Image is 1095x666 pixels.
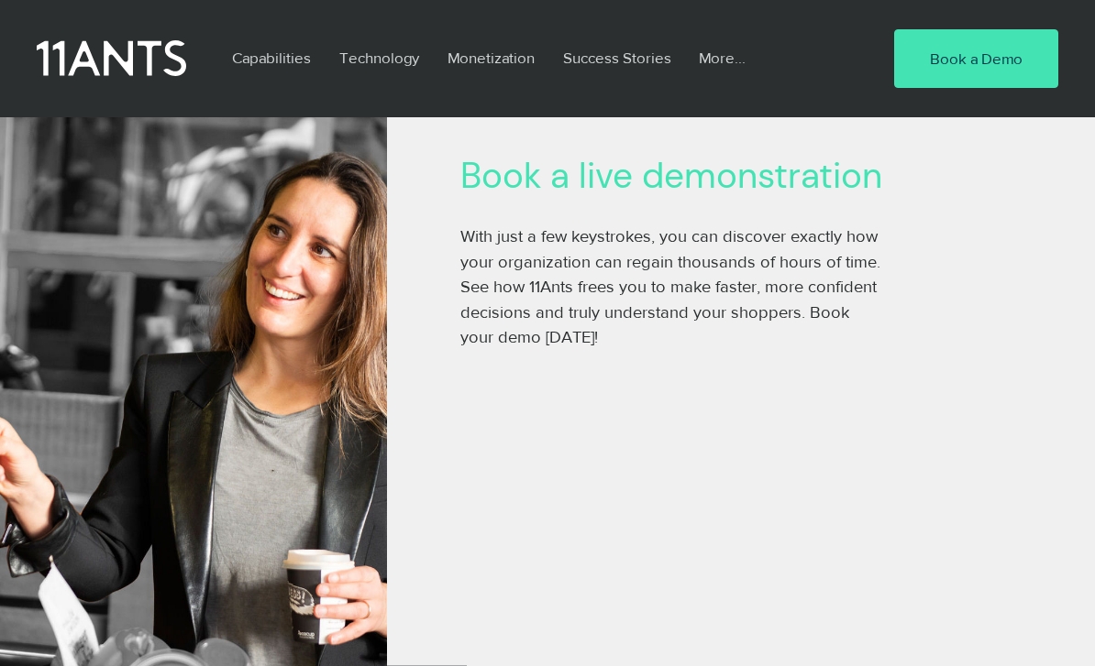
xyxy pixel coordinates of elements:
a: Monetization [434,37,549,79]
h2: Book a live demonstration [460,155,1022,197]
p: With just a few keystrokes, you can discover exactly how your organization can regain thousands o... [460,224,881,351]
p: Capabilities [223,37,320,79]
a: Success Stories [549,37,685,79]
p: Technology [330,37,428,79]
a: Capabilities [218,37,326,79]
span: Book a Demo [930,48,1023,70]
p: Monetization [438,37,544,79]
a: Book a Demo [894,29,1058,88]
p: Success Stories [554,37,680,79]
p: More... [690,37,755,79]
a: Technology [326,37,434,79]
nav: Site [218,37,838,79]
